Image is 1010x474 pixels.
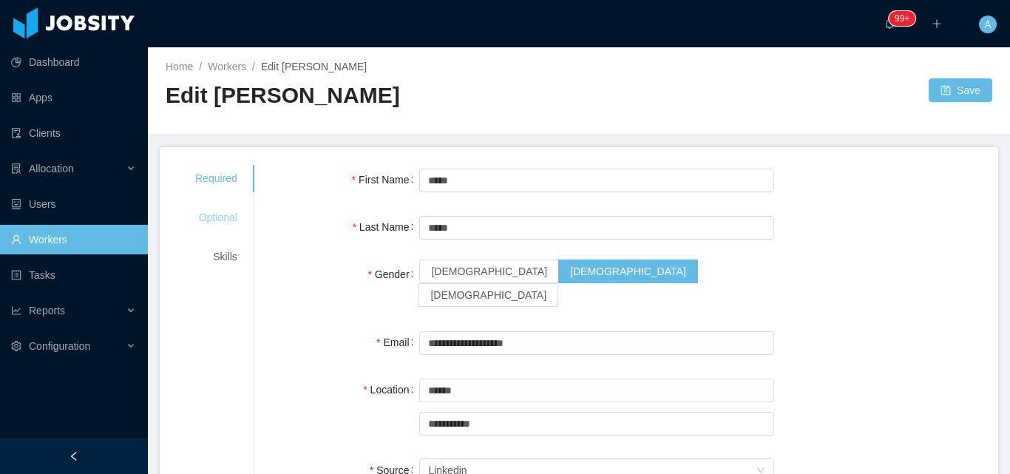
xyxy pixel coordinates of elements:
[11,305,21,316] i: icon: line-chart
[11,341,21,351] i: icon: setting
[29,340,90,352] span: Configuration
[570,265,686,277] span: [DEMOGRAPHIC_DATA]
[889,11,915,26] sup: 159
[166,61,193,72] a: Home
[431,265,547,277] span: [DEMOGRAPHIC_DATA]
[884,18,895,29] i: icon: bell
[11,225,136,254] a: icon: userWorkers
[376,336,419,348] label: Email
[430,289,546,301] span: [DEMOGRAPHIC_DATA]
[932,18,942,29] i: icon: plus
[419,216,773,240] input: Last Name
[929,78,992,102] button: icon: saveSave
[984,16,991,33] span: A
[252,61,255,72] span: /
[29,163,74,175] span: Allocation
[363,384,419,396] label: Location
[199,61,202,72] span: /
[177,165,255,192] div: Required
[352,221,419,233] label: Last Name
[166,81,579,111] h2: Edit [PERSON_NAME]
[367,268,419,280] label: Gender
[11,47,136,77] a: icon: pie-chartDashboard
[11,189,136,219] a: icon: robotUsers
[352,174,420,186] label: First Name
[11,83,136,112] a: icon: appstoreApps
[208,61,246,72] a: Workers
[29,305,65,316] span: Reports
[177,243,255,271] div: Skills
[11,118,136,148] a: icon: auditClients
[261,61,367,72] span: Edit [PERSON_NAME]
[11,163,21,174] i: icon: solution
[177,204,255,231] div: Optional
[11,260,136,290] a: icon: profileTasks
[419,169,773,192] input: First Name
[419,331,773,355] input: Email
